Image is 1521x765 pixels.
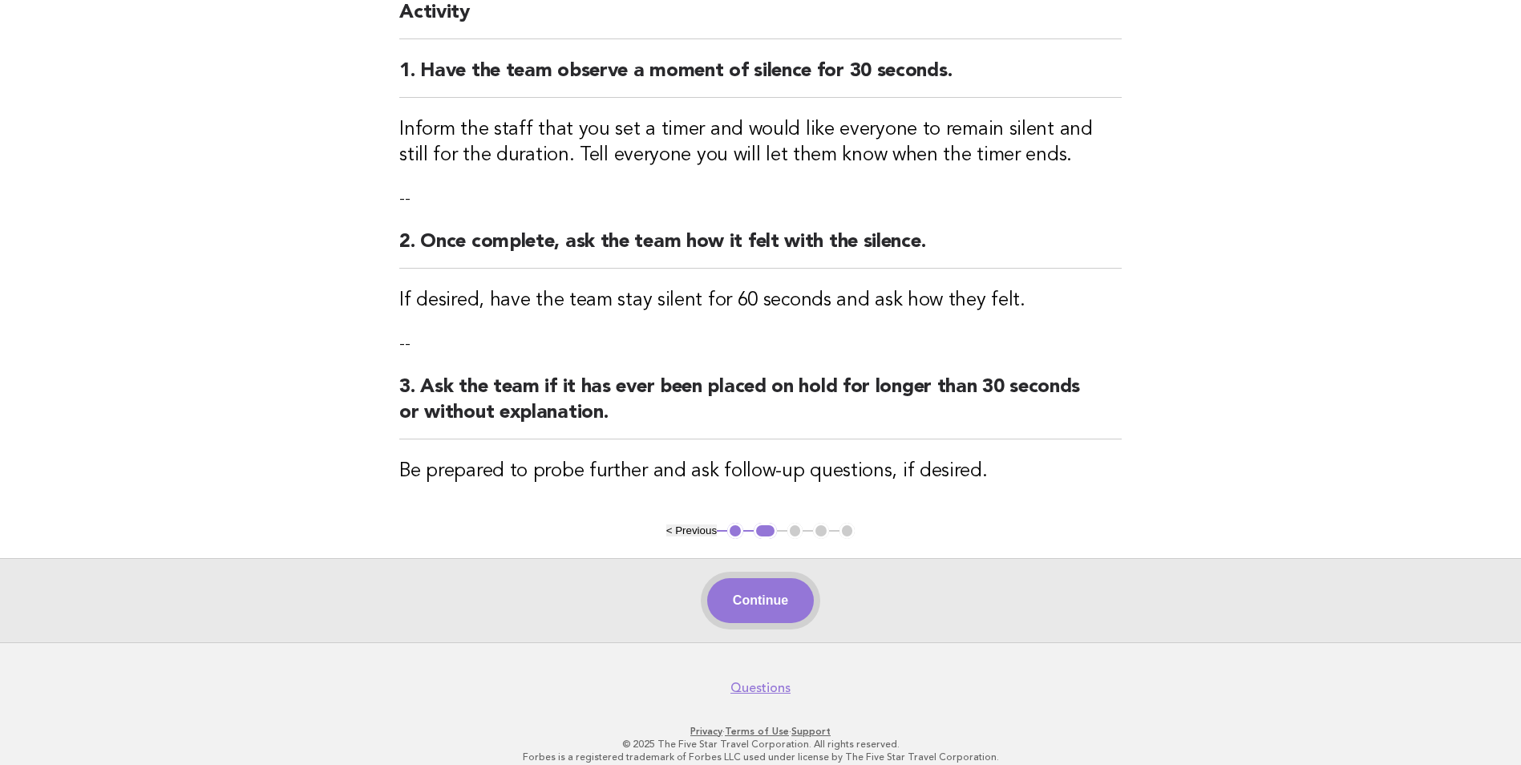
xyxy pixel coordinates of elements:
[399,117,1122,168] h3: Inform the staff that you set a timer and would like everyone to remain silent and still for the ...
[730,680,791,696] a: Questions
[727,523,743,539] button: 1
[399,188,1122,210] p: --
[399,288,1122,314] h3: If desired, have the team stay silent for 60 seconds and ask how they felt.
[725,726,789,737] a: Terms of Use
[270,751,1252,763] p: Forbes is a registered trademark of Forbes LLC used under license by The Five Star Travel Corpora...
[399,229,1122,269] h2: 2. Once complete, ask the team how it felt with the silence.
[754,523,777,539] button: 2
[399,333,1122,355] p: --
[690,726,722,737] a: Privacy
[666,524,717,536] button: < Previous
[791,726,831,737] a: Support
[399,459,1122,484] h3: Be prepared to probe further and ask follow-up questions, if desired.
[707,578,814,623] button: Continue
[399,59,1122,98] h2: 1. Have the team observe a moment of silence for 30 seconds.
[270,725,1252,738] p: · ·
[399,374,1122,439] h2: 3. Ask the team if it has ever been placed on hold for longer than 30 seconds or without explanat...
[270,738,1252,751] p: © 2025 The Five Star Travel Corporation. All rights reserved.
